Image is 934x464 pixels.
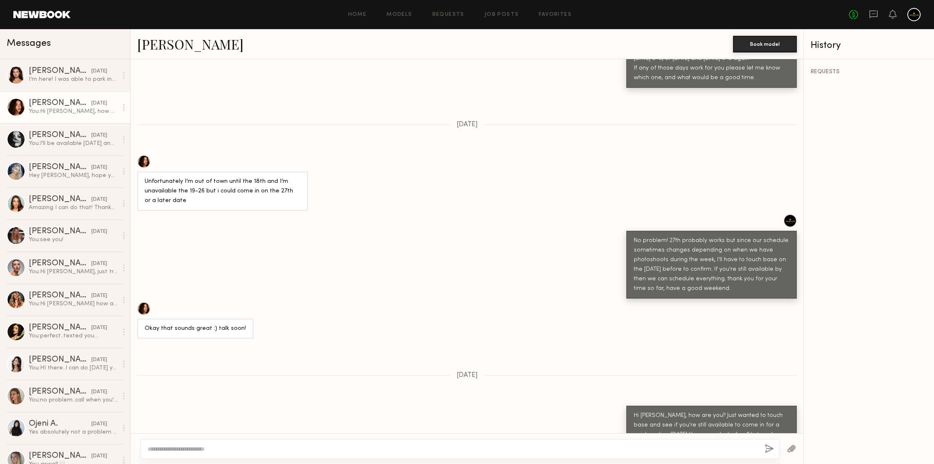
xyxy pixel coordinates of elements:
div: That's great to hear! Our warehouse is at [STREET_ADDRESS] in [GEOGRAPHIC_DATA]. I'm available [D... [634,35,789,83]
div: [PERSON_NAME] [29,388,91,396]
div: [PERSON_NAME] [29,292,91,300]
div: [DATE] [91,164,107,172]
div: [PERSON_NAME] [29,131,91,140]
button: Book model [733,36,797,52]
div: [DATE] [91,388,107,396]
div: You: Hi [PERSON_NAME], just trying to reach out again about the ecomm gig, to see if you're still... [29,268,118,276]
a: Book model [733,40,797,47]
a: Models [387,12,412,17]
span: Messages [7,39,51,48]
div: [DATE] [91,196,107,204]
div: [DATE] [91,100,107,107]
div: Hey [PERSON_NAME], hope you’re doing well. My sister’s instagram is @trapfordom [29,172,118,180]
a: [PERSON_NAME] [137,35,244,53]
div: Yes absolutely not a problem at all! [29,428,118,436]
div: No problem! 27th probably works but since our schedule sometimes changes depending on when we hav... [634,236,789,294]
a: Home [348,12,367,17]
a: Favorites [539,12,572,17]
div: Amazing I can do that! Thanks so much & looking forward to meeting you!! [29,204,118,212]
span: [DATE] [457,121,478,128]
div: [DATE] [91,356,107,364]
div: [DATE] [91,324,107,332]
div: [DATE] [91,260,107,268]
div: [PERSON_NAME] [29,67,91,75]
div: You: I'll be available [DATE] and [DATE] if you can do that [29,140,118,147]
a: Job Posts [485,12,519,17]
div: [PERSON_NAME] [29,324,91,332]
div: History [811,41,927,50]
div: You: HI there..I can do [DATE] yes..also [DATE] if you prefer. [29,364,118,372]
div: [DATE] [91,292,107,300]
div: You: Hi [PERSON_NAME], how are you? Just wanted to touch base and see if you're still available t... [29,107,118,115]
div: [DATE] [91,420,107,428]
a: Requests [432,12,464,17]
div: You: perfect..texted you... [29,332,118,340]
div: [DATE] [91,228,107,236]
div: [PERSON_NAME] [29,452,91,460]
div: You: no problem..call when you're by the gate [29,396,118,404]
div: [PERSON_NAME] [29,99,91,107]
div: [DATE] [91,67,107,75]
div: REQUESTS [811,69,927,75]
div: [PERSON_NAME] [29,195,91,204]
div: Okay that sounds great :) talk soon! [145,324,246,334]
div: Hi [PERSON_NAME], how are you? Just wanted to touch base and see if you're still available to com... [634,411,789,449]
div: I’m here! I was able to park inside the parking lot [29,75,118,83]
div: [PERSON_NAME] [29,163,91,172]
div: [DATE] [91,452,107,460]
div: You: see you! [29,236,118,244]
div: Ojeni A. [29,420,91,428]
div: [PERSON_NAME] [29,227,91,236]
div: [PERSON_NAME] [29,259,91,268]
div: [PERSON_NAME] [29,356,91,364]
div: [DATE] [91,132,107,140]
span: [DATE] [457,372,478,379]
div: Unfortunately I’m out of town until the 18th and I’m unavailable the 19-26 but i could come in on... [145,177,300,206]
div: You: Hi [PERSON_NAME] how are you? My name is [PERSON_NAME] and I work for a company called Valen... [29,300,118,308]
